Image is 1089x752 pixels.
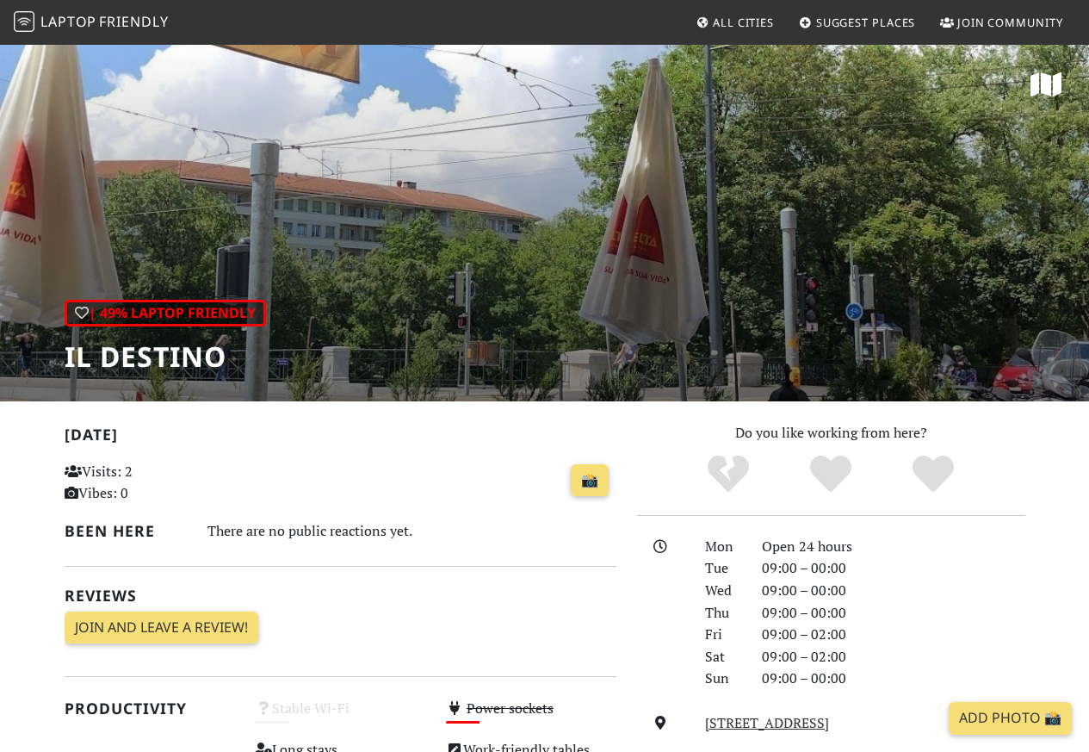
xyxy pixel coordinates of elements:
[695,580,752,602] div: Wed
[933,7,1070,38] a: Join Community
[99,12,168,31] span: Friendly
[752,536,1036,558] div: Open 24 hours
[65,612,258,644] a: Join and leave a review!
[713,15,774,30] span: All Cities
[816,15,916,30] span: Suggest Places
[637,422,1025,444] p: Do you like working from here?
[752,557,1036,580] div: 09:00 – 00:00
[40,12,96,31] span: Laptop
[752,602,1036,625] div: 09:00 – 00:00
[207,519,616,544] div: There are no public reactions yet.
[14,11,34,32] img: LaptopFriendly
[571,464,609,497] a: 📸
[695,536,752,558] div: Mon
[65,426,616,451] h2: [DATE]
[752,624,1036,646] div: 09:00 – 02:00
[689,7,781,38] a: All Cities
[780,453,882,496] div: Yes
[65,340,266,373] h1: Il Destino
[752,646,1036,668] div: 09:00 – 02:00
[65,461,235,505] p: Visits: 2 Vibes: 0
[695,557,752,580] div: Tue
[752,580,1036,602] div: 09:00 – 00:00
[678,453,780,496] div: No
[695,646,752,668] div: Sat
[695,624,752,646] div: Fri
[752,668,1036,690] div: 09:00 – 00:00
[949,702,1072,735] a: Add Photo 📸
[65,587,616,605] h2: Reviews
[792,7,923,38] a: Suggest Places
[244,696,436,737] div: Stable Wi-Fi
[695,602,752,625] div: Thu
[695,668,752,690] div: Sun
[65,300,266,327] div: | 49% Laptop Friendly
[882,453,984,496] div: Definitely!
[957,15,1063,30] span: Join Community
[65,522,187,540] h2: Been here
[14,8,169,38] a: LaptopFriendly LaptopFriendly
[705,713,829,732] a: [STREET_ADDRESS]
[467,699,554,718] s: Power sockets
[65,699,235,718] h2: Productivity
